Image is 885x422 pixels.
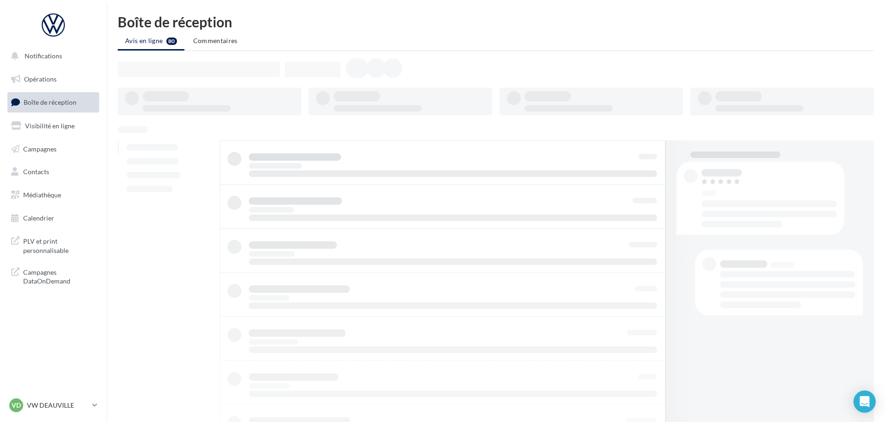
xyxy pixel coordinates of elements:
[24,75,57,83] span: Opérations
[6,162,101,182] a: Contacts
[23,235,95,255] span: PLV et print personnalisable
[23,191,61,199] span: Médiathèque
[118,15,874,29] div: Boîte de réception
[24,98,76,106] span: Boîte de réception
[23,168,49,176] span: Contacts
[23,145,57,152] span: Campagnes
[6,69,101,89] a: Opérations
[6,231,101,258] a: PLV et print personnalisable
[6,92,101,112] a: Boîte de réception
[23,266,95,286] span: Campagnes DataOnDemand
[7,397,99,414] a: VD VW DEAUVILLE
[853,391,876,413] div: Open Intercom Messenger
[6,262,101,290] a: Campagnes DataOnDemand
[6,139,101,159] a: Campagnes
[27,401,88,410] p: VW DEAUVILLE
[12,401,21,410] span: VD
[25,122,75,130] span: Visibilité en ligne
[6,185,101,205] a: Médiathèque
[6,116,101,136] a: Visibilité en ligne
[25,52,62,60] span: Notifications
[23,214,54,222] span: Calendrier
[6,208,101,228] a: Calendrier
[6,46,97,66] button: Notifications
[193,37,238,44] span: Commentaires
